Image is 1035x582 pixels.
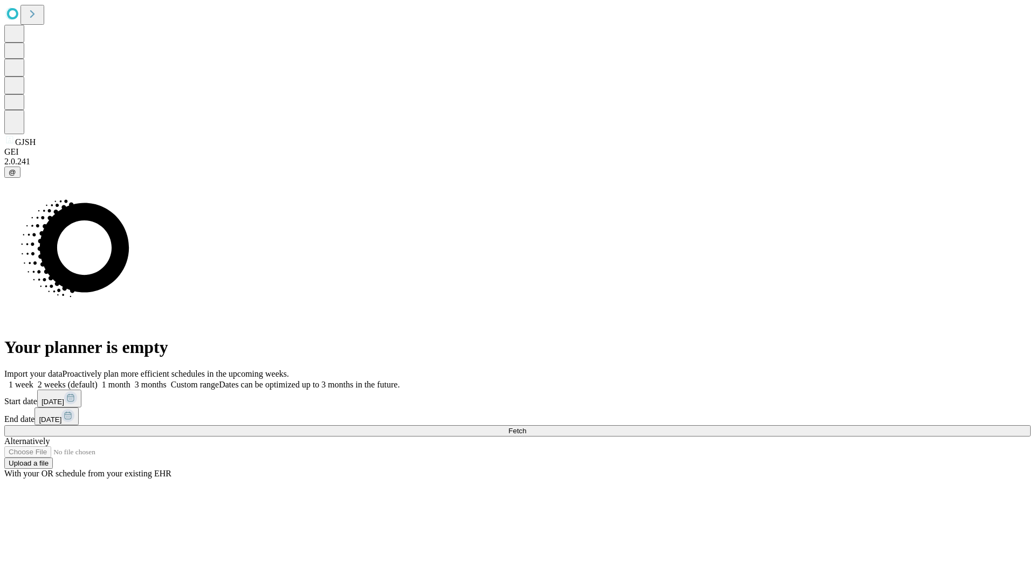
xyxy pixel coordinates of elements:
span: 1 month [102,380,130,389]
span: Dates can be optimized up to 3 months in the future. [219,380,399,389]
span: Import your data [4,369,63,378]
button: [DATE] [37,390,81,407]
span: 2 weeks (default) [38,380,98,389]
div: End date [4,407,1031,425]
button: Upload a file [4,458,53,469]
span: With your OR schedule from your existing EHR [4,469,171,478]
span: Custom range [171,380,219,389]
span: [DATE] [39,415,61,424]
div: 2.0.241 [4,157,1031,167]
button: [DATE] [34,407,79,425]
button: @ [4,167,20,178]
span: Alternatively [4,436,50,446]
span: @ [9,168,16,176]
span: 3 months [135,380,167,389]
span: 1 week [9,380,33,389]
h1: Your planner is empty [4,337,1031,357]
div: Start date [4,390,1031,407]
button: Fetch [4,425,1031,436]
span: GJSH [15,137,36,147]
span: [DATE] [42,398,64,406]
span: Proactively plan more efficient schedules in the upcoming weeks. [63,369,289,378]
span: Fetch [508,427,526,435]
div: GEI [4,147,1031,157]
